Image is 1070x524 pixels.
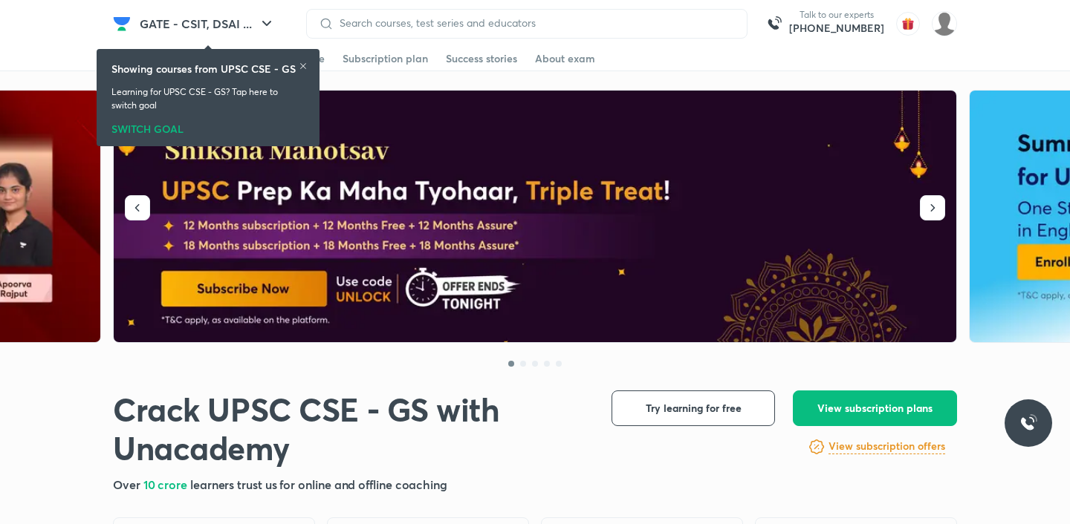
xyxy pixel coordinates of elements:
a: About exam [535,47,595,71]
span: Try learning for free [646,401,742,416]
span: View subscription plans [817,401,933,416]
button: Try learning for free [612,390,775,426]
a: Subscription plan [343,47,428,71]
h6: Showing courses from UPSC CSE - GS [111,61,296,76]
span: 10 crore [143,476,190,492]
img: avatar [896,12,920,36]
a: [PHONE_NUMBER] [789,21,884,36]
a: Success stories [446,47,517,71]
img: Abdul Ramzeen [932,11,957,36]
h6: View subscription offers [829,439,945,454]
img: call-us [759,9,789,39]
img: ttu [1019,414,1037,432]
div: Success stories [446,51,517,66]
div: SWITCH GOAL [111,118,305,134]
div: Subscription plan [343,51,428,66]
div: About exam [535,51,595,66]
img: Company Logo [113,15,131,33]
p: Talk to our experts [789,9,884,21]
input: Search courses, test series and educators [334,17,735,29]
a: View subscription offers [829,438,945,456]
p: Learning for UPSC CSE - GS? Tap here to switch goal [111,85,305,112]
button: GATE - CSIT, DSAI ... [131,9,285,39]
button: View subscription plans [793,390,957,426]
h1: Crack UPSC CSE - GS with Unacademy [113,390,588,468]
span: learners trust us for online and offline coaching [190,476,447,492]
span: Over [113,476,143,492]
